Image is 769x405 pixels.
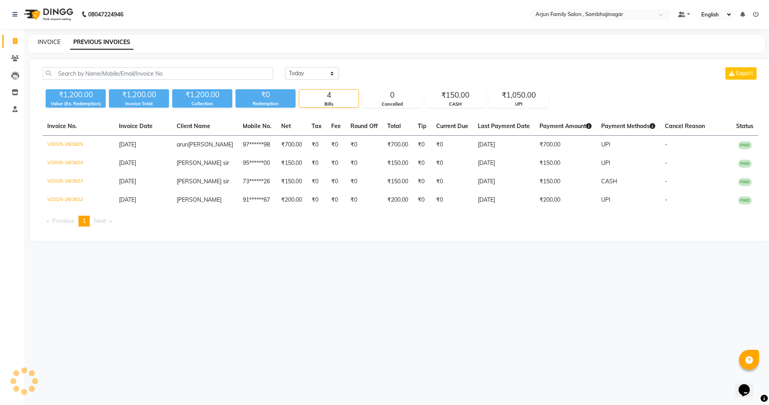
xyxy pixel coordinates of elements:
[426,101,485,108] div: CASH
[362,90,422,101] div: 0
[42,172,114,191] td: V/2025-26/3823
[276,136,307,154] td: ₹700.00
[601,196,610,203] span: UPI
[489,90,548,101] div: ₹1,050.00
[177,141,188,148] span: arun
[20,3,75,26] img: logo
[42,216,758,227] nav: Pagination
[299,101,358,108] div: Bills
[109,89,169,100] div: ₹1,200.00
[601,141,610,148] span: UPI
[473,154,535,172] td: [DATE]
[281,122,291,130] span: Net
[489,101,548,108] div: UPI
[119,178,136,185] span: [DATE]
[413,172,431,191] td: ₹0
[346,154,382,172] td: ₹0
[346,191,382,209] td: ₹0
[738,178,752,186] span: PAID
[83,217,86,225] span: 1
[94,217,106,225] span: Next
[382,172,413,191] td: ₹150.00
[431,172,473,191] td: ₹0
[172,89,232,100] div: ₹1,200.00
[236,89,296,100] div: ₹0
[331,122,341,130] span: Fee
[172,100,232,107] div: Collection
[42,136,114,154] td: V/2025-26/3825
[177,159,229,166] span: [PERSON_NAME] sir
[299,90,358,101] div: 4
[109,100,169,107] div: Invoice Total
[418,122,427,130] span: Tip
[473,191,535,209] td: [DATE]
[326,191,346,209] td: ₹0
[665,178,667,185] span: -
[601,159,610,166] span: UPI
[535,154,596,172] td: ₹150.00
[535,191,596,209] td: ₹200.00
[665,122,705,130] span: Cancel Reason
[535,136,596,154] td: ₹700.00
[478,122,530,130] span: Last Payment Date
[88,3,123,26] b: 08047224946
[473,136,535,154] td: [DATE]
[119,141,136,148] span: [DATE]
[70,35,133,50] a: PREVIOUS INVOICES
[725,67,757,80] button: Export
[307,172,326,191] td: ₹0
[236,100,296,107] div: Redemption
[665,196,667,203] span: -
[307,154,326,172] td: ₹0
[738,160,752,168] span: PAID
[326,136,346,154] td: ₹0
[738,196,752,205] span: PAID
[276,191,307,209] td: ₹200.00
[42,67,273,80] input: Search by Name/Mobile/Email/Invoice No
[736,122,753,130] span: Status
[346,136,382,154] td: ₹0
[350,122,378,130] span: Round Off
[535,172,596,191] td: ₹150.00
[38,38,60,46] a: INVOICE
[119,159,136,166] span: [DATE]
[540,122,592,130] span: Payment Amount
[735,373,761,397] iframe: chat widget
[177,122,210,130] span: Client Name
[276,172,307,191] td: ₹150.00
[431,154,473,172] td: ₹0
[413,136,431,154] td: ₹0
[276,154,307,172] td: ₹150.00
[736,70,753,77] span: Export
[387,122,401,130] span: Total
[382,191,413,209] td: ₹200.00
[601,122,655,130] span: Payment Methods
[431,191,473,209] td: ₹0
[42,154,114,172] td: V/2025-26/3824
[601,178,617,185] span: CASH
[362,101,422,108] div: Cancelled
[52,217,74,225] span: Previous
[426,90,485,101] div: ₹150.00
[665,141,667,148] span: -
[382,136,413,154] td: ₹700.00
[431,136,473,154] td: ₹0
[177,196,221,203] span: [PERSON_NAME]
[46,89,106,100] div: ₹1,200.00
[326,172,346,191] td: ₹0
[188,141,233,148] span: [PERSON_NAME]
[436,122,468,130] span: Current Due
[473,172,535,191] td: [DATE]
[119,122,153,130] span: Invoice Date
[382,154,413,172] td: ₹150.00
[307,191,326,209] td: ₹0
[307,136,326,154] td: ₹0
[738,141,752,149] span: PAID
[177,178,229,185] span: [PERSON_NAME] sir
[413,191,431,209] td: ₹0
[42,191,114,209] td: V/2025-26/3822
[119,196,136,203] span: [DATE]
[346,172,382,191] td: ₹0
[312,122,322,130] span: Tax
[243,122,272,130] span: Mobile No.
